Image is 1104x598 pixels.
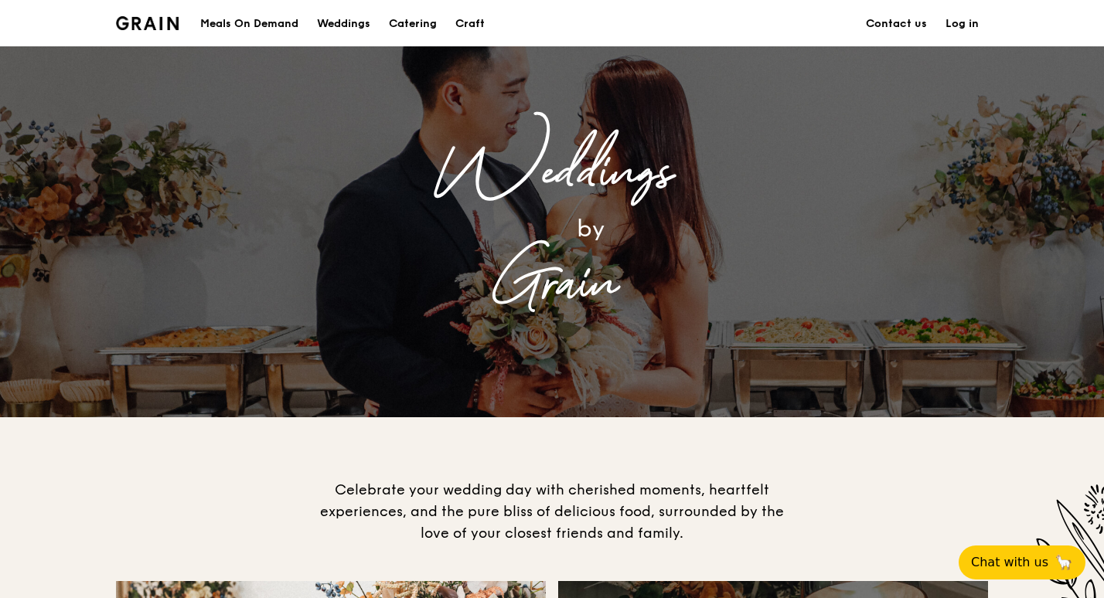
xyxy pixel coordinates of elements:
[243,138,861,208] div: Weddings
[308,1,380,47] a: Weddings
[446,1,494,47] a: Craft
[116,16,179,30] img: Grain
[857,1,936,47] a: Contact us
[936,1,988,47] a: Log in
[320,208,861,250] div: by
[380,1,446,47] a: Catering
[959,545,1085,579] button: Chat with us🦙
[971,553,1048,572] span: Chat with us
[1055,553,1073,572] span: 🦙
[312,479,792,544] div: Celebrate your wedding day with cherished moments, heartfelt experiences, and the pure bliss of d...
[455,1,485,47] div: Craft
[243,250,861,319] div: Grain
[200,1,298,47] div: Meals On Demand
[317,1,370,47] div: Weddings
[389,1,437,47] div: Catering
